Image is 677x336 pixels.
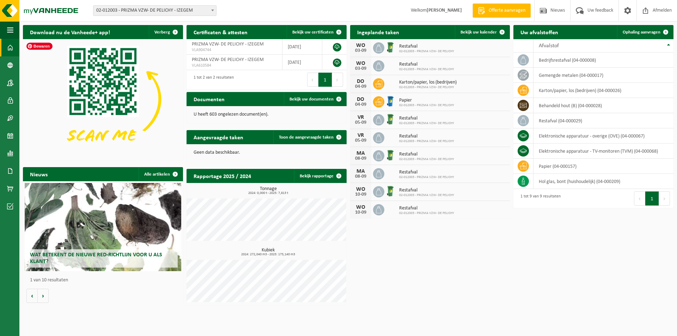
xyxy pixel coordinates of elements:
img: WB-0240-HPE-GN-01 [384,185,396,197]
span: Verberg [154,30,170,35]
td: karton/papier, los (bedrijven) (04-000026) [533,83,673,98]
span: Restafval [399,152,454,157]
span: Restafval [399,62,454,67]
a: Bekijk uw certificaten [287,25,346,39]
div: WO [354,43,368,48]
button: Verberg [149,25,182,39]
span: VLA610584 [192,63,277,68]
span: Bewaren [26,43,53,50]
h3: Tonnage [190,187,347,195]
button: Previous [634,191,645,206]
span: 2024: 272,040 m3 - 2025: 173,140 m3 [190,253,347,256]
div: 05-09 [354,120,368,125]
div: 03-09 [354,66,368,71]
span: 02-012003 - PRIZMA VZW- DE PELICHY [399,49,454,54]
a: Bekijk uw documenten [284,92,346,106]
div: VR [354,133,368,138]
div: 03-09 [354,48,368,53]
div: 1 tot 9 van 9 resultaten [517,191,561,206]
span: Bekijk uw kalender [461,30,497,35]
span: Restafval [399,134,454,139]
div: 08-09 [354,174,368,179]
div: WO [354,204,368,210]
p: 1 van 10 resultaten [30,278,179,283]
span: VLA904744 [192,47,277,53]
div: 1 tot 2 van 2 resultaten [190,72,234,87]
div: 08-09 [354,156,368,161]
span: 02-012003 - PRIZMA VZW- DE PELICHY [399,175,454,179]
button: Next [332,73,343,87]
a: Toon de aangevraagde taken [273,130,346,144]
button: Vorige [26,289,38,303]
td: restafval (04-000029) [533,113,673,128]
span: 02-012003 - PRIZMA VZW- DE PELICHY [399,139,454,143]
span: 02-012003 - PRIZMA VZW- DE PELICHY - IZEGEM [93,6,216,16]
span: Restafval [399,116,454,121]
h2: Download nu de Vanheede+ app! [23,25,117,39]
p: Geen data beschikbaar. [194,150,340,155]
span: Restafval [399,188,454,193]
a: Ophaling aanvragen [617,25,673,39]
img: WB-0240-HPE-GN-01 [384,113,396,125]
img: Download de VHEPlus App [23,39,183,159]
p: U heeft 603 ongelezen document(en). [194,112,340,117]
td: elektronische apparatuur - TV-monitoren (TVM) (04-000068) [533,143,673,159]
a: Wat betekent de nieuwe RED-richtlijn voor u als klant? [25,183,182,271]
span: 02-012003 - PRIZMA VZW- DE PELICHY - IZEGEM [93,5,216,16]
span: Afvalstof [539,43,559,49]
h3: Kubiek [190,248,347,256]
div: WO [354,187,368,192]
div: 10-09 [354,210,368,215]
button: Volgende [38,289,49,303]
span: 02-012003 - PRIZMA VZW- DE PELICHY [399,193,454,197]
div: DO [354,79,368,84]
td: behandeld hout (B) (04-000028) [533,98,673,113]
span: Karton/papier, los (bedrijven) [399,80,457,85]
td: elektronische apparatuur - overige (OVE) (04-000067) [533,128,673,143]
td: bedrijfsrestafval (04-000008) [533,53,673,68]
span: 02-012003 - PRIZMA VZW- DE PELICHY [399,85,457,90]
button: 1 [645,191,659,206]
span: 02-012003 - PRIZMA VZW- DE PELICHY [399,157,454,161]
h2: Certificaten & attesten [187,25,255,39]
span: PRIZMA VZW- DE PELICHY - IZEGEM [192,57,264,62]
span: 02-012003 - PRIZMA VZW- DE PELICHY [399,211,454,215]
span: 02-012003 - PRIZMA VZW- DE PELICHY [399,103,454,108]
h2: Uw afvalstoffen [513,25,565,39]
a: Alle artikelen [139,167,182,181]
span: 02-012003 - PRIZMA VZW- DE PELICHY [399,67,454,72]
div: MA [354,151,368,156]
span: Bekijk uw certificaten [292,30,334,35]
img: WB-0240-HPE-GN-01 [384,149,396,161]
div: MA [354,169,368,174]
span: Wat betekent de nieuwe RED-richtlijn voor u als klant? [30,252,162,264]
span: Restafval [399,44,454,49]
a: Bekijk uw kalender [455,25,509,39]
a: Bekijk rapportage [294,169,346,183]
td: gemengde metalen (04-000017) [533,68,673,83]
div: WO [354,61,368,66]
img: WB-0240-HPE-BE-01 [384,95,396,107]
span: Ophaling aanvragen [623,30,660,35]
span: Restafval [399,206,454,211]
span: Papier [399,98,454,103]
h2: Aangevraagde taken [187,130,250,144]
img: WB-0240-HPE-GN-01 [384,41,396,53]
div: 04-09 [354,84,368,89]
td: [DATE] [282,39,322,55]
button: 1 [318,73,332,87]
span: PRIZMA VZW- DE PELICHY - IZEGEM [192,42,264,47]
div: 10-09 [354,192,368,197]
span: Toon de aangevraagde taken [279,135,334,140]
span: 02-012003 - PRIZMA VZW- DE PELICHY [399,121,454,126]
td: hol glas, bont (huishoudelijk) (04-000209) [533,174,673,189]
a: Offerte aanvragen [472,4,531,18]
strong: [PERSON_NAME] [427,8,462,13]
span: 2024: 0,000 t - 2025: 7,813 t [190,191,347,195]
button: Previous [307,73,318,87]
span: Bekijk uw documenten [289,97,334,102]
td: papier (04-000157) [533,159,673,174]
span: Restafval [399,170,454,175]
span: Offerte aanvragen [487,7,527,14]
h2: Documenten [187,92,232,106]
